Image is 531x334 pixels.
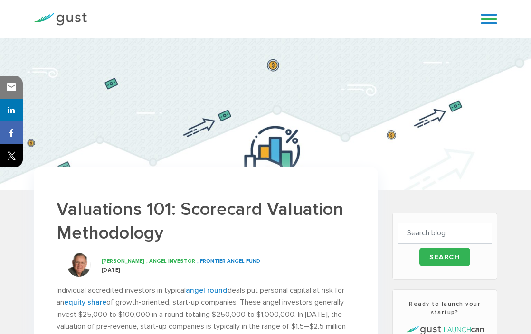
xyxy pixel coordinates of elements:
a: equity share [64,297,106,306]
span: [DATE] [102,267,121,273]
img: Gust Logo [34,13,87,26]
input: Search [419,248,470,266]
a: angel round [186,286,228,295]
span: [PERSON_NAME] [102,258,144,264]
input: Search blog [398,223,493,244]
h1: Valuations 101: Scorecard Valuation Methodology [57,197,355,245]
span: , Angel Investor [146,258,195,264]
span: , Frontier Angel Fund [197,258,260,264]
h3: Ready to launch your startup? [398,299,493,316]
img: Bill Payne [67,253,91,277]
